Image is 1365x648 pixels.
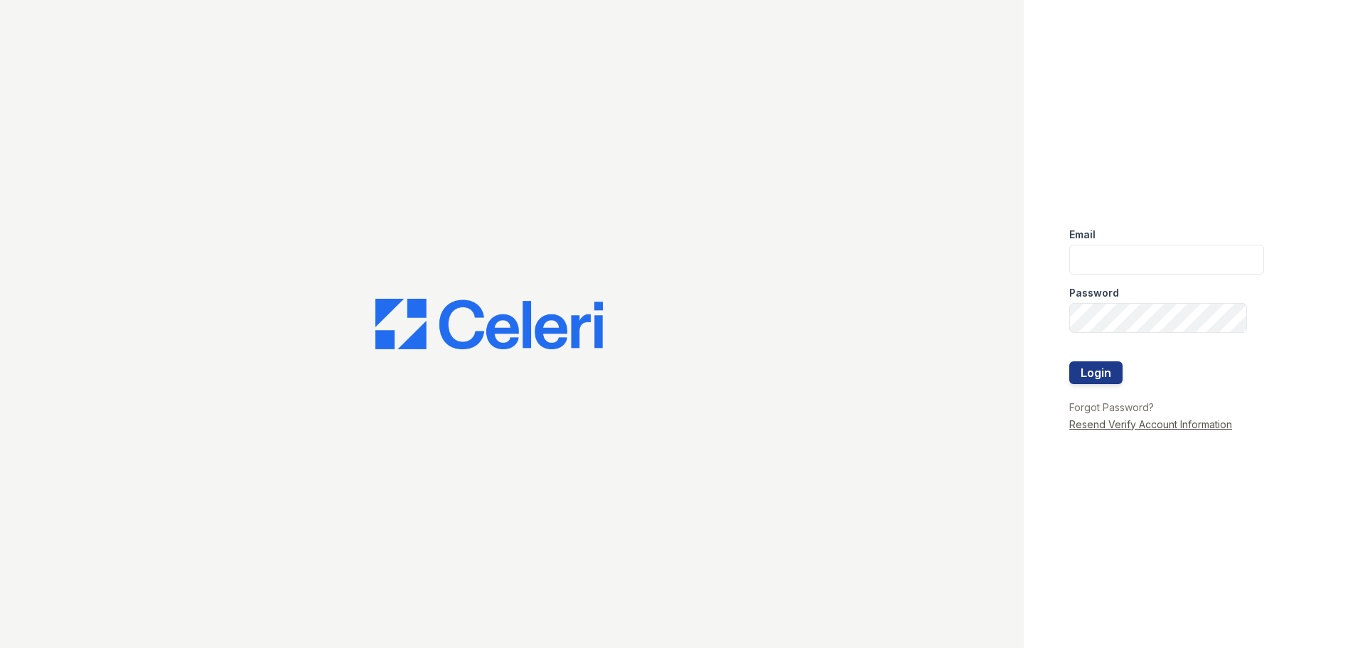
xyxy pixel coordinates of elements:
label: Password [1069,286,1119,300]
button: Login [1069,361,1123,384]
label: Email [1069,228,1096,242]
a: Resend Verify Account Information [1069,418,1232,430]
a: Forgot Password? [1069,401,1154,413]
img: CE_Logo_Blue-a8612792a0a2168367f1c8372b55b34899dd931a85d93a1a3d3e32e68fde9ad4.png [375,299,603,350]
